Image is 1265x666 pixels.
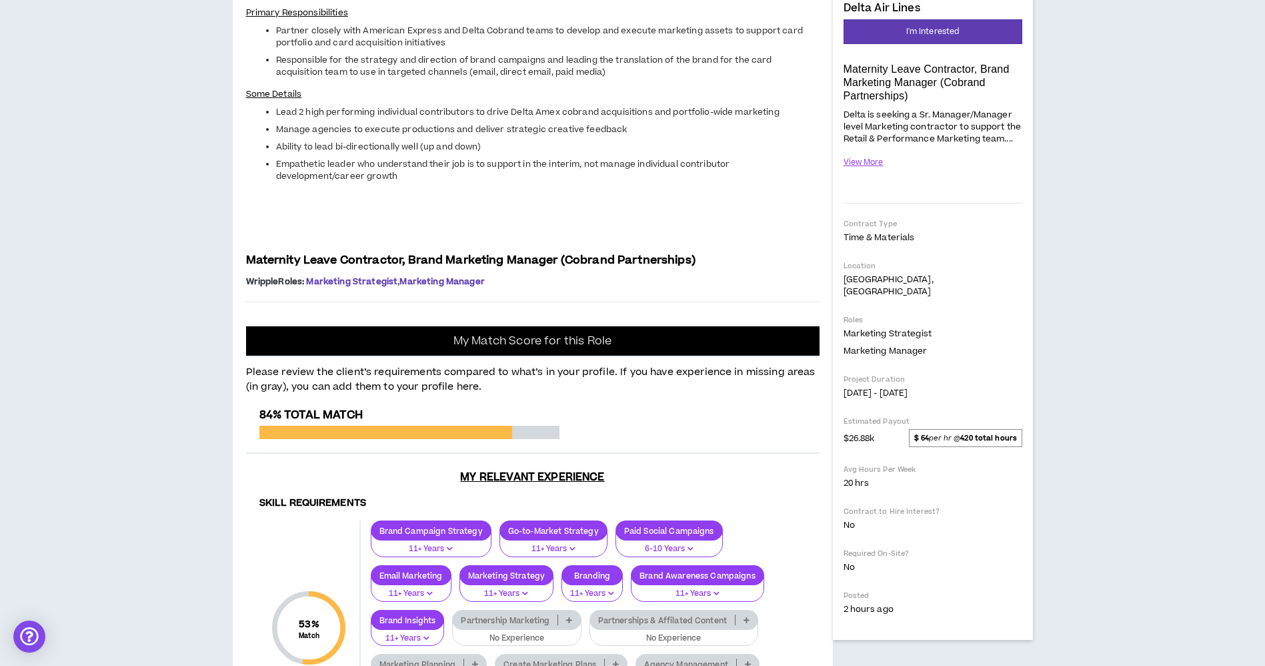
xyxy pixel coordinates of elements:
span: Wripple Roles : [246,276,305,288]
span: Ability to lead bi-directionally well (up and down) [276,141,481,153]
p: Avg Hours Per Week [844,464,1022,474]
p: 11+ Years [570,588,614,600]
p: Branding [562,571,622,581]
p: No [844,519,1022,531]
p: [DATE] - [DATE] [844,387,1022,399]
p: No [844,561,1022,573]
span: Manage agencies to execute productions and deliver strategic creative feedback [276,123,627,135]
span: per hr @ [909,429,1022,446]
span: $26.88k [844,430,875,446]
span: Some Details [246,88,302,100]
span: Primary Responsibilities [246,7,348,19]
p: 2 hours ago [844,603,1022,615]
p: Contract to Hire Interest? [844,507,1022,517]
p: No Experience [598,633,750,645]
button: 11+ Years [459,577,554,602]
p: 11+ Years [640,588,756,600]
span: Responsible for the strategy and direction of brand campaigns and leading the translation of the ... [276,54,772,78]
span: Marketing Strategist [844,328,932,340]
span: Empathetic leader who understand their job is to support in the interim, not manage individual co... [276,158,730,182]
span: Partner closely with American Express and Delta Cobrand teams to develop and execute marketing as... [276,25,803,49]
p: 6-10 Years [624,543,714,555]
button: View More [844,151,884,174]
span: Maternity Leave Contractor, Brand Marketing Manager (Cobrand Partnerships) [246,252,696,268]
button: I'm Interested [844,19,1022,44]
p: 11+ Years [379,588,443,600]
span: Marketing Manager [399,276,484,288]
button: 11+ Years [371,621,445,647]
button: 6-10 Years [615,532,723,557]
button: 11+ Years [561,577,623,602]
button: 11+ Years [631,577,764,602]
strong: $ 64 [914,433,929,443]
small: Match [299,631,319,641]
p: Go-to-Market Strategy [500,526,607,536]
p: My Match Score for this Role [453,334,611,348]
h4: Delta Air Lines [844,2,920,14]
button: No Experience [452,621,581,647]
div: Open Intercom Messenger [13,621,45,653]
p: Maternity Leave Contractor, Brand Marketing Manager (Cobrand Partnerships) [844,63,1022,103]
p: Required On-Site? [844,549,1022,559]
span: Marketing Manager [844,345,928,357]
p: Partnerships & Affilated Content [590,615,735,625]
p: Project Duration [844,374,1022,384]
p: Please review the client’s requirements compared to what’s in your profile. If you have experienc... [246,357,820,395]
span: 84% Total Match [259,407,363,423]
p: Brand Insights [371,615,444,625]
p: Email Marketing [371,571,451,581]
p: No Experience [461,633,572,645]
h4: Skill Requirements [259,497,806,510]
span: Lead 2 high performing individual contributors to drive Delta Amex cobrand acquisitions and portf... [276,106,780,118]
p: 11+ Years [379,543,483,555]
button: No Experience [589,621,759,647]
button: 11+ Years [371,532,491,557]
p: [GEOGRAPHIC_DATA], [GEOGRAPHIC_DATA] [844,274,1022,298]
p: Estimated Payout [844,416,1022,426]
button: 11+ Years [371,577,451,602]
span: I'm Interested [906,25,960,38]
strong: 420 total hours [960,433,1017,443]
p: , [246,276,820,287]
p: Brand Awareness Campaigns [631,571,764,581]
p: 11+ Years [508,543,599,555]
p: Paid Social Campaigns [616,526,722,536]
p: Marketing Strategy [460,571,553,581]
p: 11+ Years [379,633,436,645]
p: Partnership Marketing [453,615,557,625]
p: Location [844,261,1022,271]
button: 11+ Years [499,532,607,557]
p: Roles [844,315,1022,325]
h3: My Relevant Experience [246,470,820,484]
p: 20 hrs [844,477,1022,489]
span: Marketing Strategist [306,276,397,288]
p: Brand Campaign Strategy [371,526,491,536]
p: 11+ Years [468,588,545,600]
p: Delta is seeking a Sr. Manager/Manager level Marketing contractor to support the Retail & Perform... [844,107,1022,145]
p: Contract Type [844,219,1022,229]
p: Time & Materials [844,232,1022,244]
p: Posted [844,591,1022,601]
span: 53 % [299,617,319,631]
